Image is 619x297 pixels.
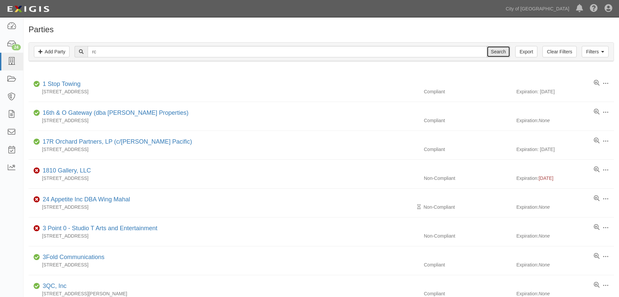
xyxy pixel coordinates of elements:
[29,175,419,182] div: [STREET_ADDRESS]
[88,46,487,57] input: Search
[29,88,419,95] div: [STREET_ADDRESS]
[34,46,70,57] a: Add Party
[590,5,598,13] i: Help Center - Complianz
[40,195,130,204] div: 24 Appetite Inc DBA Wing Mahal
[516,117,614,124] div: Expiration:
[516,88,614,95] div: Expiration: [DATE]
[34,168,40,173] i: Non-Compliant
[419,88,516,95] div: Compliant
[29,204,419,210] div: [STREET_ADDRESS]
[43,225,158,232] a: 3 Point 0 - Studio T Arts and Entertainment
[582,46,609,57] a: Filters
[29,25,614,34] h1: Parties
[516,204,614,210] div: Expiration:
[594,253,600,260] a: View results summary
[516,290,614,297] div: Expiration:
[419,204,516,210] div: Non-Compliant
[594,282,600,289] a: View results summary
[594,80,600,87] a: View results summary
[40,253,104,262] div: 3Fold Communications
[419,117,516,124] div: Compliant
[516,261,614,268] div: Expiration:
[419,175,516,182] div: Non-Compliant
[419,261,516,268] div: Compliant
[12,44,21,50] div: 24
[43,196,130,203] a: 24 Appetite Inc DBA Wing Mahal
[539,204,550,210] i: None
[594,195,600,202] a: View results summary
[43,109,188,116] a: 16th & O Gateway (dba [PERSON_NAME] Properties)
[40,109,188,117] div: 16th & O Gateway (dba Ravel Rasmussen Properties)
[5,3,51,15] img: logo-5460c22ac91f19d4615b14bd174203de0afe785f0fc80cf4dbbc73dc1793850b.png
[29,233,419,239] div: [STREET_ADDRESS]
[419,233,516,239] div: Non-Compliant
[43,167,91,174] a: 1810 Gallery, LLC
[539,262,550,267] i: None
[539,118,550,123] i: None
[34,197,40,202] i: Non-Compliant
[419,146,516,153] div: Compliant
[34,82,40,87] i: Compliant
[516,146,614,153] div: Expiration: [DATE]
[594,166,600,173] a: View results summary
[417,205,421,209] i: Pending Review
[29,290,419,297] div: [STREET_ADDRESS][PERSON_NAME]
[594,109,600,115] a: View results summary
[34,226,40,231] i: Non-Compliant
[34,284,40,289] i: Compliant
[516,233,614,239] div: Expiration:
[487,46,510,57] input: Search
[594,138,600,144] a: View results summary
[34,140,40,144] i: Compliant
[516,175,614,182] div: Expiration:
[43,283,67,289] a: 3QC, Inc
[29,117,419,124] div: [STREET_ADDRESS]
[40,138,192,146] div: 17R Orchard Partners, LP (c/o Heller Pacific)
[502,2,573,15] a: City of [GEOGRAPHIC_DATA]
[594,224,600,231] a: View results summary
[539,176,554,181] span: [DATE]
[40,166,91,175] div: 1810 Gallery, LLC
[539,291,550,296] i: None
[43,81,81,87] a: 1 Stop Towing
[542,46,576,57] a: Clear Filters
[29,261,419,268] div: [STREET_ADDRESS]
[34,255,40,260] i: Compliant
[539,233,550,239] i: None
[515,46,537,57] a: Export
[43,254,104,260] a: 3Fold Communications
[40,282,67,291] div: 3QC, Inc
[40,224,158,233] div: 3 Point 0 - Studio T Arts and Entertainment
[34,111,40,115] i: Compliant
[43,138,192,145] a: 17R Orchard Partners, LP (c/[PERSON_NAME] Pacific)
[29,146,419,153] div: [STREET_ADDRESS]
[419,290,516,297] div: Compliant
[40,80,81,89] div: 1 Stop Towing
